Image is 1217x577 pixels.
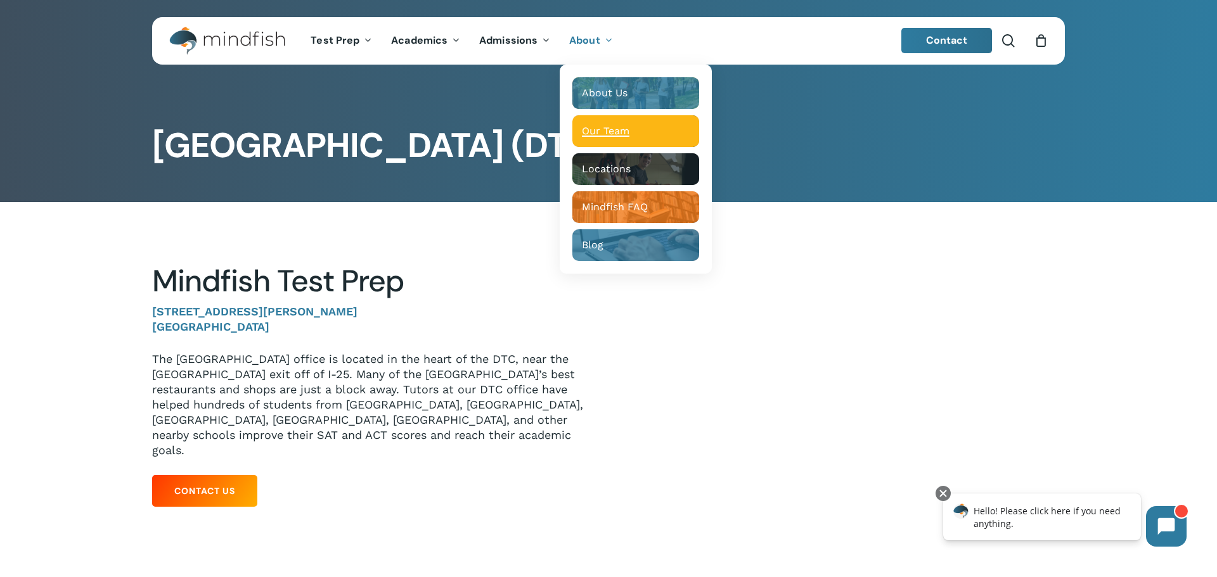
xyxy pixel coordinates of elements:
a: Academics [382,35,470,46]
iframe: Chatbot [930,483,1199,559]
span: Our Team [582,125,629,137]
span: Admissions [479,34,538,47]
header: Main Menu [152,17,1065,65]
a: Blog [572,229,699,261]
p: The [GEOGRAPHIC_DATA] office is located in the heart of the DTC, near the [GEOGRAPHIC_DATA] exit ... [152,352,589,458]
span: Academics [391,34,448,47]
span: Mindfish FAQ [582,201,648,213]
a: Admissions [470,35,560,46]
a: Our Team [572,115,699,147]
span: Blog [582,239,603,251]
nav: Main Menu [301,17,622,65]
span: Test Prep [311,34,359,47]
span: Contact [926,34,968,47]
a: Contact Us [152,475,257,507]
a: Contact [901,28,993,53]
a: Locations [572,153,699,185]
a: About Us [572,77,699,109]
a: Mindfish FAQ [572,191,699,223]
strong: [GEOGRAPHIC_DATA] [152,320,269,333]
h1: [GEOGRAPHIC_DATA] (DTC) Office [152,125,1064,166]
h2: Mindfish Test Prep [152,263,589,300]
span: Locations [582,163,631,175]
a: About [560,35,622,46]
a: Cart [1034,34,1048,48]
strong: [STREET_ADDRESS][PERSON_NAME] [152,305,357,318]
span: About Us [582,87,628,99]
span: Contact Us [174,485,235,497]
a: Test Prep [301,35,382,46]
span: About [569,34,600,47]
